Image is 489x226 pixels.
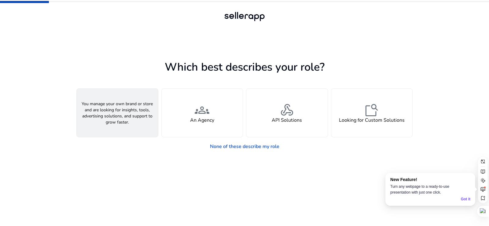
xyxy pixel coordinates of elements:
[205,140,284,153] a: None of these describe my role
[161,88,243,137] button: groupsAn Agency
[272,117,302,123] h4: API Solutions
[246,88,328,137] button: webhookAPI Solutions
[190,117,214,123] h4: An Agency
[195,103,209,117] span: groups
[76,61,413,74] h1: Which best describes your role?
[339,117,405,123] h4: Looking for Custom Solutions
[280,103,294,117] span: webhook
[331,88,413,137] button: feature_searchLooking for Custom Solutions
[364,103,379,117] span: feature_search
[76,88,158,137] button: You manage your own brand or store and are looking for insights, tools, advertising solutions, an...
